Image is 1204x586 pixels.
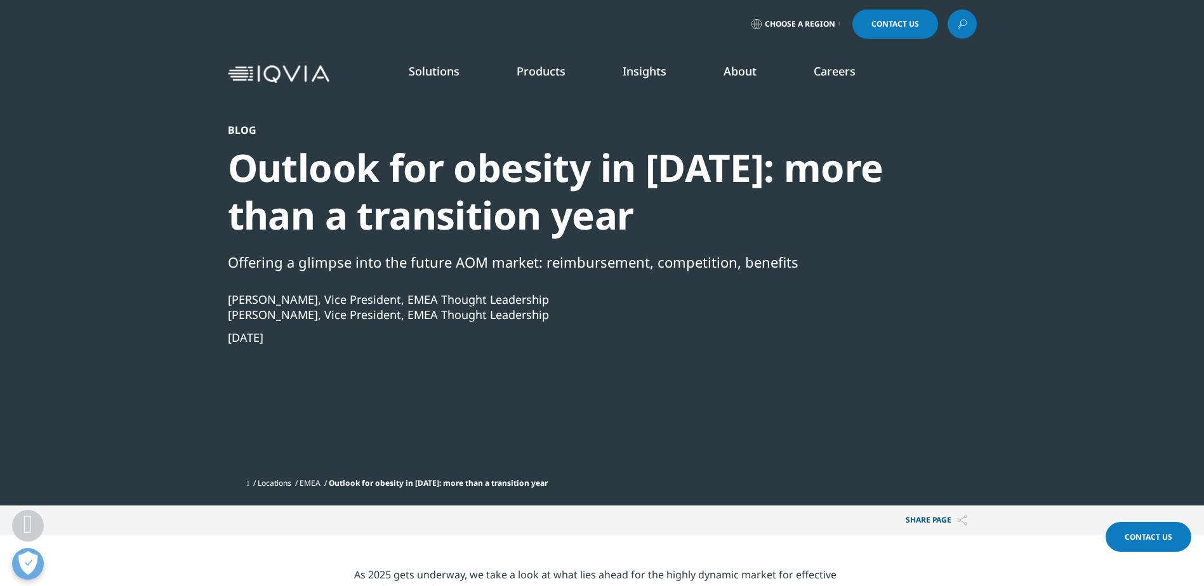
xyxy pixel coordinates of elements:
div: [DATE] [228,330,908,345]
div: Offering a glimpse into the future AOM market: reimbursement, competition, benefits [228,251,908,273]
span: Choose a Region [765,19,835,29]
a: EMEA [300,478,321,488]
a: About [724,63,757,79]
span: Contact Us [871,20,919,28]
span: Contact Us [1125,531,1172,542]
a: Products [517,63,566,79]
p: Share PAGE [896,505,977,535]
div: Outlook for obesity in [DATE]: more than a transition year [228,144,908,239]
a: Locations [258,478,291,488]
a: Contact Us [852,10,938,39]
a: Insights [623,63,666,79]
div: [PERSON_NAME], Vice President, EMEA Thought Leadership [228,307,908,322]
button: Open Preferences [12,548,44,580]
img: Share PAGE [958,515,967,526]
div: [PERSON_NAME], Vice President, EMEA Thought Leadership [228,292,908,307]
a: Contact Us [1106,522,1191,552]
button: Share PAGEShare PAGE [896,505,977,535]
div: Blog [228,124,908,136]
a: Careers [814,63,856,79]
img: IQVIA Healthcare Information Technology and Pharma Clinical Research Company [228,65,329,84]
nav: Primary [334,44,977,104]
a: Solutions [409,63,460,79]
span: Outlook for obesity in [DATE]: more than a transition year [329,478,548,488]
